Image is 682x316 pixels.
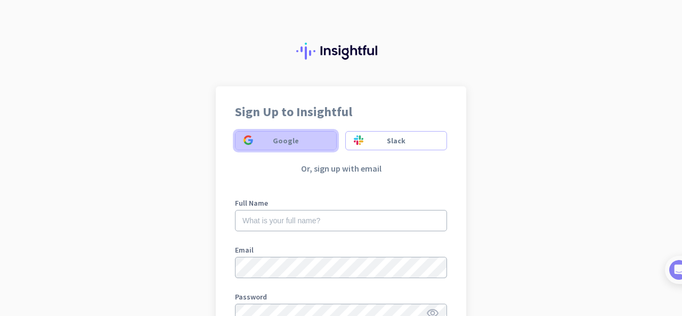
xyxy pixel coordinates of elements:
[235,246,447,254] label: Email
[354,135,363,145] img: Sign in using slack
[243,135,253,145] img: Sign in using google
[273,135,299,146] span: Google
[345,131,447,150] button: Sign in using slackSlack
[387,135,405,146] span: Slack
[235,106,447,118] h2: Sign Up to Insightful
[235,163,447,174] p: Or, sign up with email
[235,199,447,207] label: Full Name
[296,43,386,60] img: Insightful
[235,293,447,301] label: Password
[235,131,337,150] button: Sign in using googleGoogle
[235,210,447,231] input: What is your full name?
